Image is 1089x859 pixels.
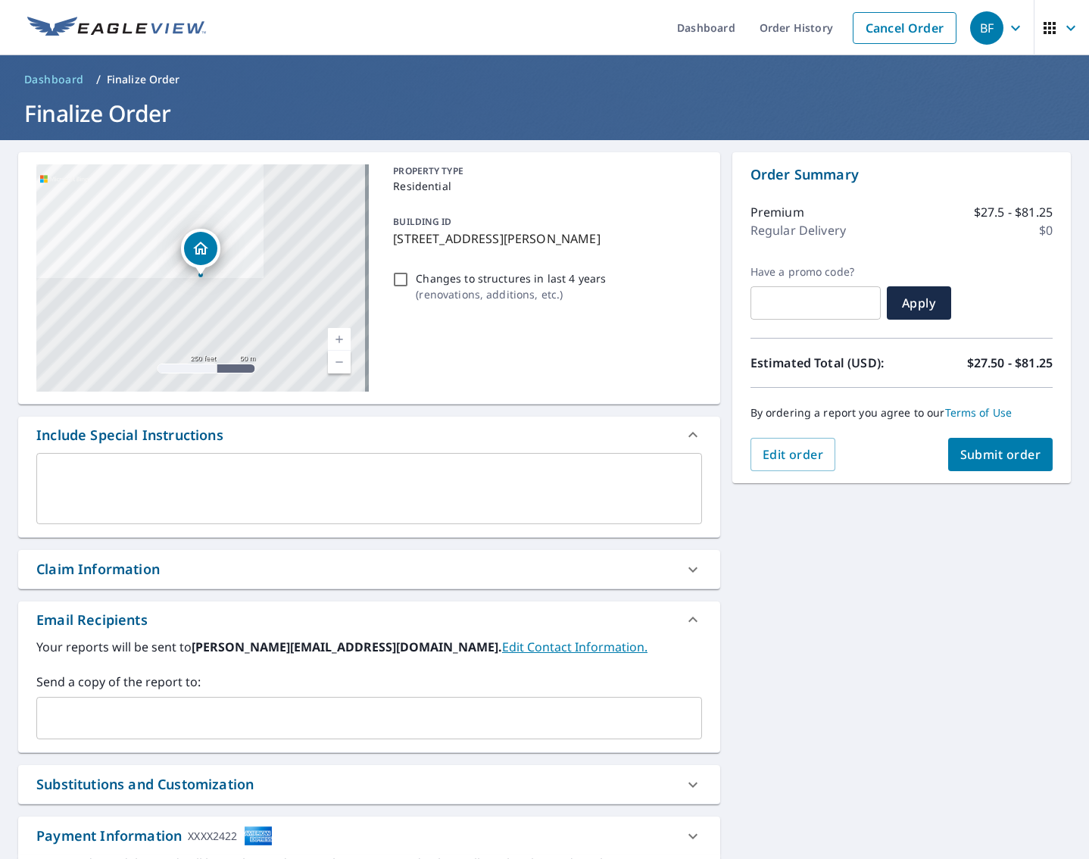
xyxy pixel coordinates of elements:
[948,438,1053,471] button: Submit order
[502,639,647,655] a: EditContactInfo
[750,164,1053,185] p: Order Summary
[18,67,1071,92] nav: breadcrumb
[36,638,702,656] label: Your reports will be sent to
[328,328,351,351] a: Current Level 17, Zoom In
[393,178,695,194] p: Residential
[18,817,720,855] div: Payment InformationXXXX2422cardImage
[36,774,254,795] div: Substitutions and Customization
[416,286,606,302] p: ( renovations, additions, etc. )
[750,406,1053,420] p: By ordering a report you agree to our
[18,98,1071,129] h1: Finalize Order
[960,446,1041,463] span: Submit order
[18,67,90,92] a: Dashboard
[750,438,836,471] button: Edit order
[36,559,160,579] div: Claim Information
[244,826,273,846] img: cardImage
[970,11,1003,45] div: BF
[750,354,902,372] p: Estimated Total (USD):
[188,826,237,846] div: XXXX2422
[36,610,148,630] div: Email Recipients
[967,354,1053,372] p: $27.50 - $81.25
[750,203,804,221] p: Premium
[18,550,720,589] div: Claim Information
[36,425,223,445] div: Include Special Instructions
[750,221,846,239] p: Regular Delivery
[107,72,180,87] p: Finalize Order
[763,446,824,463] span: Edit order
[853,12,956,44] a: Cancel Order
[18,765,720,804] div: Substitutions and Customization
[393,230,695,248] p: [STREET_ADDRESS][PERSON_NAME]
[887,286,951,320] button: Apply
[945,405,1013,420] a: Terms of Use
[24,72,84,87] span: Dashboard
[96,70,101,89] li: /
[36,826,273,846] div: Payment Information
[18,417,720,453] div: Include Special Instructions
[899,295,939,311] span: Apply
[18,601,720,638] div: Email Recipients
[27,17,206,39] img: EV Logo
[750,265,881,279] label: Have a promo code?
[416,270,606,286] p: Changes to structures in last 4 years
[328,351,351,373] a: Current Level 17, Zoom Out
[393,164,695,178] p: PROPERTY TYPE
[36,673,702,691] label: Send a copy of the report to:
[974,203,1053,221] p: $27.5 - $81.25
[181,229,220,276] div: Dropped pin, building 1, Residential property, 4778 Burns Rd NW Lilburn, GA 30047
[1039,221,1053,239] p: $0
[192,639,502,655] b: [PERSON_NAME][EMAIL_ADDRESS][DOMAIN_NAME].
[393,215,451,228] p: BUILDING ID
